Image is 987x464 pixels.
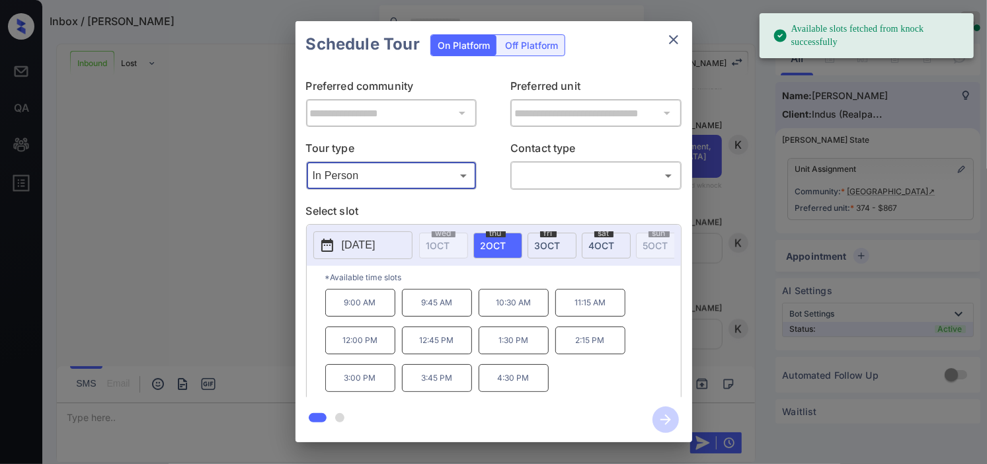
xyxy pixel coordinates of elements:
p: 10:30 AM [479,289,549,317]
p: Select slot [306,203,682,224]
p: 3:00 PM [325,364,395,392]
p: 11:15 AM [555,289,625,317]
p: Preferred community [306,78,477,99]
p: *Available time slots [325,266,681,289]
div: In Person [309,165,474,186]
div: Off Platform [498,35,565,56]
span: 4 OCT [589,240,615,251]
span: fri [540,229,557,237]
p: [DATE] [342,237,375,253]
button: [DATE] [313,231,413,259]
div: Available slots fetched from knock successfully [773,17,963,54]
p: 9:00 AM [325,289,395,317]
span: 3 OCT [535,240,561,251]
div: On Platform [431,35,496,56]
button: close [660,26,687,53]
div: date-select [582,233,631,258]
p: 4:30 PM [479,364,549,392]
p: 2:15 PM [555,327,625,354]
button: btn-next [645,403,687,437]
div: date-select [473,233,522,258]
p: Tour type [306,140,477,161]
p: Contact type [510,140,682,161]
span: thu [486,229,506,237]
div: date-select [528,233,576,258]
span: 2 OCT [481,240,506,251]
h2: Schedule Tour [296,21,430,67]
p: 9:45 AM [402,289,472,317]
p: 12:45 PM [402,327,472,354]
p: Preferred unit [510,78,682,99]
span: sat [594,229,613,237]
p: 3:45 PM [402,364,472,392]
p: 12:00 PM [325,327,395,354]
p: 1:30 PM [479,327,549,354]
